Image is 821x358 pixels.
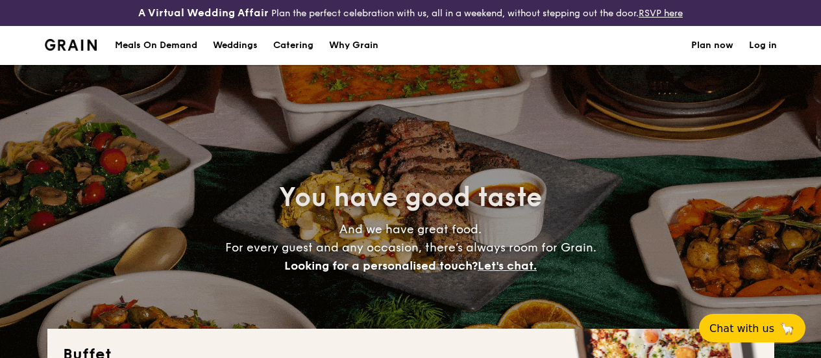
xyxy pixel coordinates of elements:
div: Plan the perfect celebration with us, all in a weekend, without stepping out the door. [137,5,684,21]
span: And we have great food. For every guest and any occasion, there’s always room for Grain. [225,222,596,273]
span: Looking for a personalised touch? [284,259,478,273]
span: 🦙 [779,321,795,336]
a: Weddings [205,26,265,65]
h4: A Virtual Wedding Affair [138,5,269,21]
a: Plan now [691,26,733,65]
button: Chat with us🦙 [699,314,805,342]
span: You have good taste [279,182,542,213]
a: Catering [265,26,321,65]
a: Why Grain [321,26,386,65]
h1: Catering [273,26,313,65]
a: RSVP here [639,8,683,19]
img: Grain [45,39,97,51]
div: Meals On Demand [115,26,197,65]
a: Logotype [45,39,97,51]
a: Meals On Demand [107,26,205,65]
div: Why Grain [329,26,378,65]
span: Chat with us [709,322,774,335]
span: Let's chat. [478,259,537,273]
a: Log in [749,26,777,65]
div: Weddings [213,26,258,65]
